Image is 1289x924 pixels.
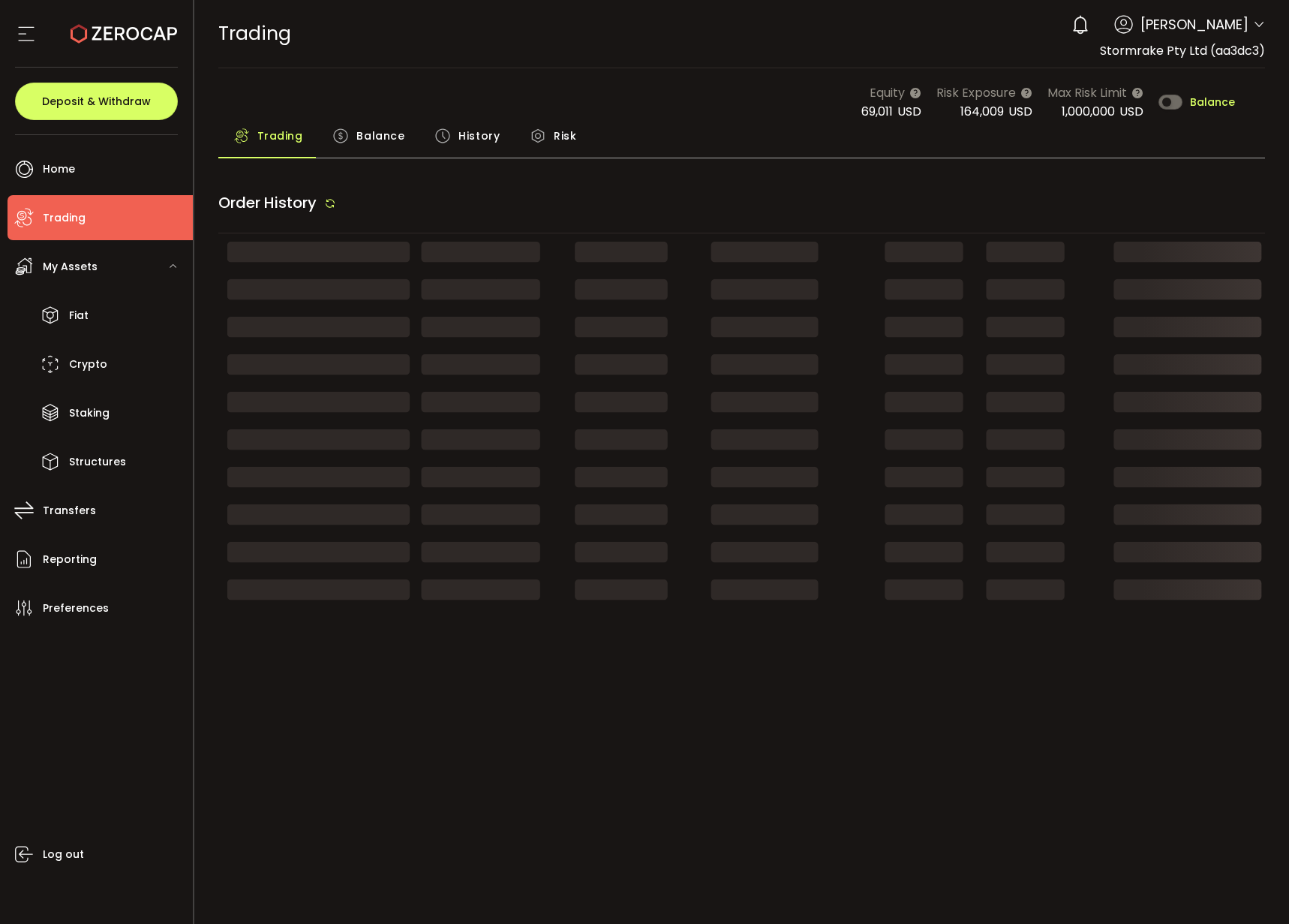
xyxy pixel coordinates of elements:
span: History [458,121,500,151]
span: Preferences [43,597,109,619]
span: Max Risk Limit [1047,83,1127,102]
span: My Assets [43,256,98,278]
span: Balance [356,121,404,151]
span: Risk [554,121,576,151]
span: 164,009 [960,103,1004,120]
span: 69,011 [861,103,893,120]
span: Trading [43,207,86,229]
span: Order History [218,192,317,213]
span: USD [1008,103,1032,120]
span: [PERSON_NAME] [1140,14,1248,35]
span: Fiat [69,305,89,327]
span: Risk Exposure [936,83,1016,102]
span: Transfers [43,500,96,522]
span: Stormrake Pty Ltd (aa3dc3) [1100,42,1265,59]
span: Trading [257,121,303,151]
span: Crypto [69,354,107,375]
span: Trading [218,20,291,47]
span: Home [43,158,75,180]
span: Log out [43,844,84,865]
span: Balance [1190,97,1235,107]
span: Structures [69,451,126,473]
iframe: Chat Widget [1214,852,1289,924]
span: Deposit & Withdraw [42,96,151,107]
button: Deposit & Withdraw [15,83,178,120]
span: USD [897,103,921,120]
span: Reporting [43,549,97,570]
span: Staking [69,402,110,424]
span: Equity [870,83,905,102]
span: USD [1119,103,1143,120]
span: 1,000,000 [1062,103,1115,120]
